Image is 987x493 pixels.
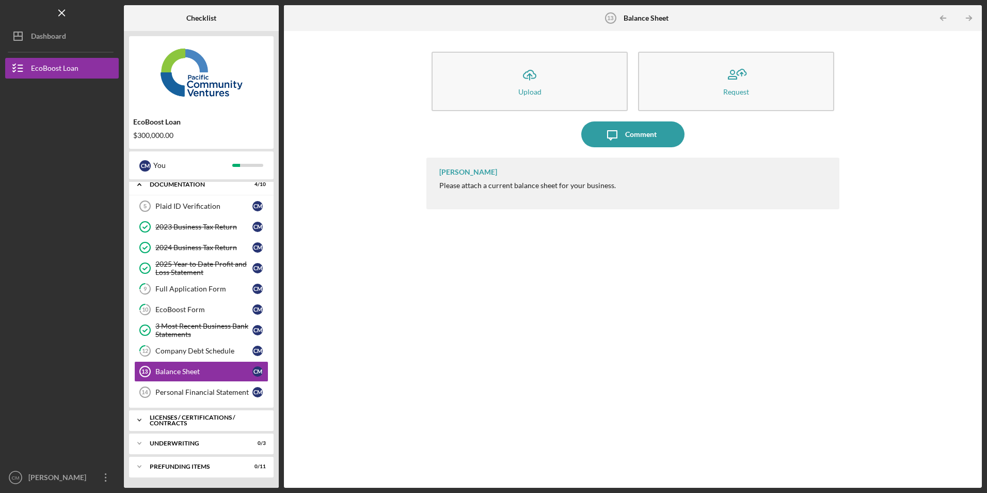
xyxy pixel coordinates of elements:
a: 9Full Application FormCM [134,279,268,299]
a: 2023 Business Tax ReturnCM [134,217,268,237]
a: 14Personal Financial StatementCM [134,382,268,403]
a: 2025 Year to Date Profit and Loss StatementCM [134,258,268,279]
button: Request [638,52,834,111]
tspan: 14 [141,389,148,395]
div: Upload [518,88,542,96]
div: EcoBoost Form [155,305,252,314]
div: Balance Sheet [155,367,252,376]
div: Documentation [150,181,240,188]
div: Comment [625,121,657,147]
div: C M [252,263,263,273]
div: Full Application Form [155,285,252,293]
div: 0 / 3 [247,440,266,446]
a: 5Plaid ID VerificationCM [134,196,268,217]
div: 2023 Business Tax Return [155,223,252,231]
tspan: 10 [142,306,149,313]
tspan: 12 [142,348,148,355]
div: C M [252,222,263,232]
div: [PERSON_NAME] [26,467,93,490]
div: Personal Financial Statement [155,388,252,396]
button: CM[PERSON_NAME] [5,467,119,488]
div: C M [252,242,263,253]
a: 13Balance SheetCM [134,361,268,382]
div: C M [252,201,263,211]
div: C M [252,387,263,397]
div: EcoBoost Loan [31,58,78,81]
button: Dashboard [5,26,119,47]
tspan: 13 [607,15,613,21]
div: C M [252,304,263,315]
div: Licenses / Certifications / Contracts [150,414,261,426]
a: 12Company Debt ScheduleCM [134,341,268,361]
div: Request [723,88,749,96]
div: [PERSON_NAME] [439,168,497,176]
button: Upload [432,52,628,111]
div: C M [252,366,263,377]
button: Comment [581,121,684,147]
div: Dashboard [31,26,66,49]
tspan: 13 [141,368,148,375]
div: Underwriting [150,440,240,446]
div: $300,000.00 [133,131,269,140]
div: C M [252,346,263,356]
div: 0 / 11 [247,464,266,470]
div: 2025 Year to Date Profit and Loss Statement [155,260,252,276]
a: 2024 Business Tax ReturnCM [134,237,268,258]
b: Checklist [186,14,216,22]
div: Please attach a current balance sheet for your business. [439,181,616,190]
tspan: 5 [144,203,147,209]
div: C M [252,284,263,294]
div: 4 / 10 [247,181,266,188]
div: 3 Most Recent Business Bank Statements [155,322,252,338]
div: C M [139,160,151,172]
div: 2024 Business Tax Return [155,243,252,252]
a: 3 Most Recent Business Bank StatementsCM [134,320,268,341]
div: C M [252,325,263,335]
tspan: 9 [144,286,147,292]
button: EcoBoost Loan [5,58,119,79]
div: You [153,157,232,174]
div: EcoBoost Loan [133,118,269,126]
img: Product logo [129,41,274,103]
div: Prefunding Items [150,464,240,470]
div: Company Debt Schedule [155,347,252,355]
text: CM [12,475,20,481]
b: Balance Sheet [624,14,668,22]
a: 10EcoBoost FormCM [134,299,268,320]
div: Plaid ID Verification [155,202,252,210]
